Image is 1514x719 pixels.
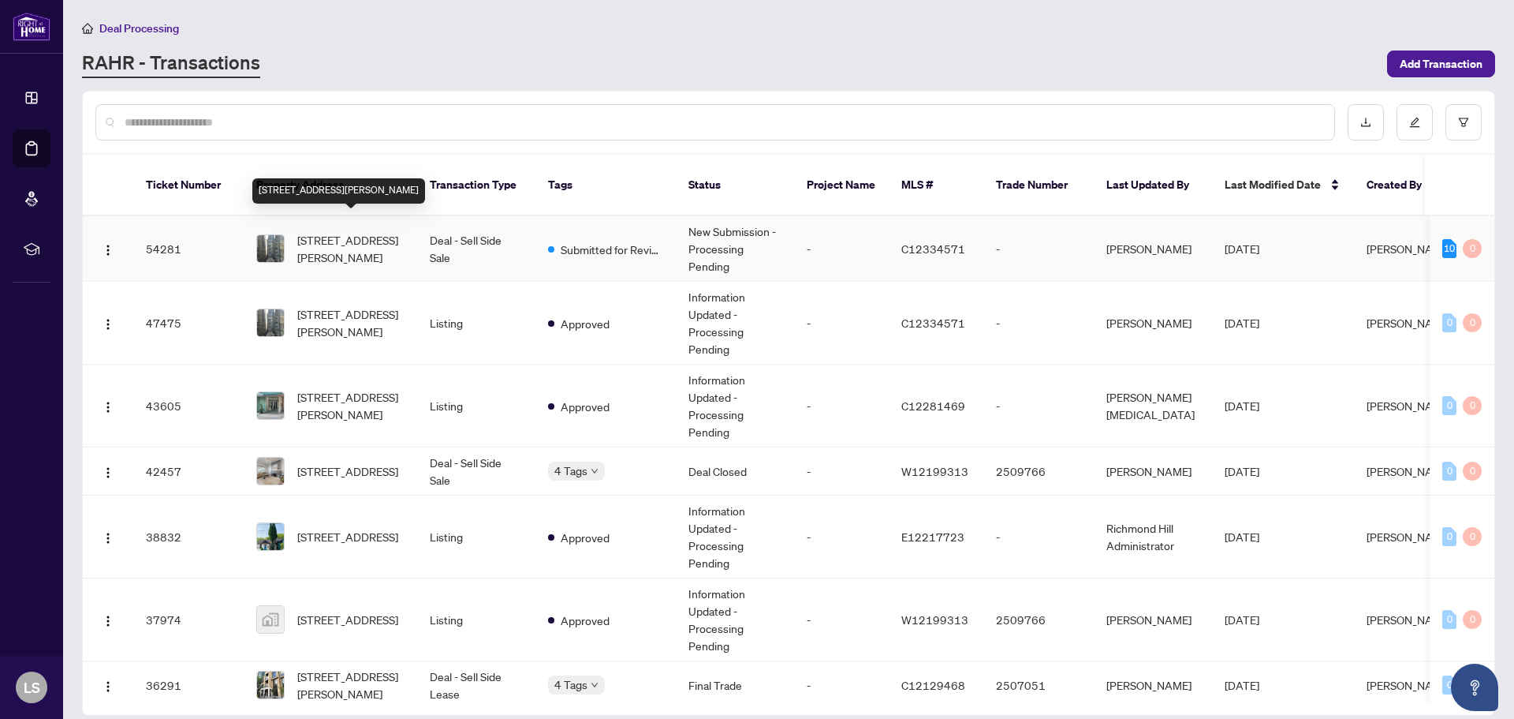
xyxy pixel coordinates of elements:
[561,241,663,258] span: Submitted for Review
[417,365,535,448] td: Listing
[13,12,50,41] img: logo
[1094,155,1212,216] th: Last Updated By
[676,282,794,365] td: Information Updated - Processing Pending
[257,309,284,336] img: thumbnail-img
[297,611,398,628] span: [STREET_ADDRESS]
[794,282,889,365] td: -
[95,459,121,484] button: Logo
[1225,176,1321,193] span: Last Modified Date
[676,661,794,710] td: Final Trade
[901,530,964,544] span: E12217723
[95,393,121,418] button: Logo
[1442,396,1456,415] div: 0
[257,458,284,485] img: thumbnail-img
[794,661,889,710] td: -
[1367,678,1452,692] span: [PERSON_NAME]
[1094,365,1212,448] td: [PERSON_NAME][MEDICAL_DATA]
[1451,664,1498,711] button: Open asap
[257,523,284,550] img: thumbnail-img
[1442,610,1456,629] div: 0
[1225,612,1259,627] span: [DATE]
[1442,676,1456,695] div: 0
[1367,242,1452,256] span: [PERSON_NAME]
[102,466,114,479] img: Logo
[1442,462,1456,481] div: 0
[417,579,535,661] td: Listing
[417,448,535,496] td: Deal - Sell Side Sale
[561,529,610,546] span: Approved
[1367,464,1452,478] span: [PERSON_NAME]
[901,399,965,413] span: C12281469
[889,155,983,216] th: MLS #
[1367,316,1452,330] span: [PERSON_NAME]
[95,310,121,335] button: Logo
[95,672,121,698] button: Logo
[561,612,610,629] span: Approved
[244,155,417,216] th: Property Address
[794,448,889,496] td: -
[983,282,1094,365] td: -
[133,579,244,661] td: 37974
[133,155,244,216] th: Ticket Number
[1212,155,1354,216] th: Last Modified Date
[794,216,889,282] td: -
[983,155,1094,216] th: Trade Number
[1442,527,1456,546] div: 0
[901,464,968,478] span: W12199313
[1463,239,1482,258] div: 0
[1367,530,1452,544] span: [PERSON_NAME]
[297,231,405,266] span: [STREET_ADDRESS][PERSON_NAME]
[102,615,114,627] img: Logo
[983,365,1094,448] td: -
[983,216,1094,282] td: -
[102,680,114,693] img: Logo
[133,496,244,579] td: 38832
[1094,448,1212,496] td: [PERSON_NAME]
[95,524,121,549] button: Logo
[417,155,535,216] th: Transaction Type
[417,216,535,282] td: Deal - Sell Side Sale
[1225,242,1259,256] span: [DATE]
[297,668,405,702] span: [STREET_ADDRESS][PERSON_NAME]
[99,21,179,36] span: Deal Processing
[1225,530,1259,544] span: [DATE]
[901,316,965,330] span: C12334571
[82,50,260,78] a: RAHR - Transactions
[1354,155,1449,216] th: Created By
[1442,313,1456,332] div: 0
[676,365,794,448] td: Information Updated - Processing Pending
[1463,396,1482,415] div: 0
[591,467,599,475] span: down
[133,365,244,448] td: 43605
[102,318,114,331] img: Logo
[794,365,889,448] td: -
[1387,51,1495,77] button: Add Transaction
[1367,612,1452,627] span: [PERSON_NAME]
[257,392,284,419] img: thumbnail-img
[1442,239,1456,258] div: 10
[1094,496,1212,579] td: Richmond Hill Administrator
[1397,104,1433,140] button: edit
[1225,399,1259,413] span: [DATE]
[95,607,121,632] button: Logo
[554,462,587,480] span: 4 Tags
[591,681,599,689] span: down
[794,496,889,579] td: -
[102,532,114,545] img: Logo
[1225,464,1259,478] span: [DATE]
[554,676,587,694] span: 4 Tags
[1094,282,1212,365] td: [PERSON_NAME]
[102,401,114,414] img: Logo
[297,305,405,340] span: [STREET_ADDRESS][PERSON_NAME]
[297,462,398,480] span: [STREET_ADDRESS]
[1400,51,1482,77] span: Add Transaction
[535,155,676,216] th: Tags
[417,496,535,579] td: Listing
[252,178,425,204] div: [STREET_ADDRESS][PERSON_NAME]
[417,282,535,365] td: Listing
[1409,117,1420,128] span: edit
[417,661,535,710] td: Deal - Sell Side Lease
[1225,678,1259,692] span: [DATE]
[1463,610,1482,629] div: 0
[257,672,284,698] img: thumbnail-img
